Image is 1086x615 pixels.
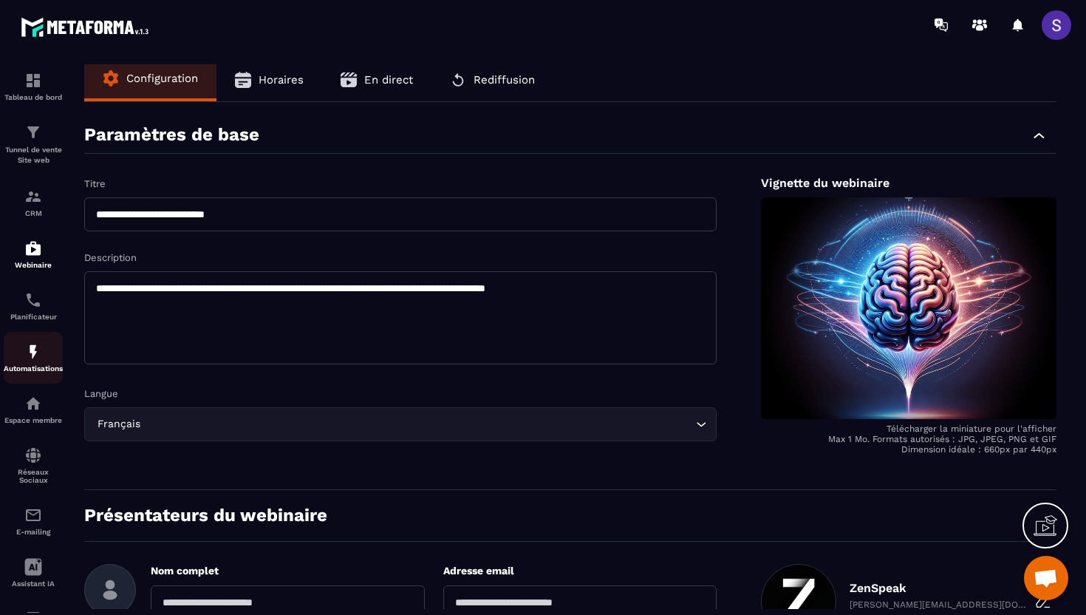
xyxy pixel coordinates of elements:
[4,313,63,321] p: Planificateur
[24,395,42,412] img: automations
[4,177,63,228] a: formationformationCRM
[84,58,216,98] button: Configuration
[259,73,304,86] span: Horaires
[322,58,431,101] button: En direct
[143,416,692,432] input: Search for option
[4,261,63,269] p: Webinaire
[850,581,1027,595] p: ZenSpeak
[84,124,259,146] p: Paramètres de base
[761,444,1056,455] p: Dimension idéale : 660px par 440px
[4,580,63,588] p: Assistant IA
[84,407,717,441] div: Search for option
[4,416,63,424] p: Espace membre
[4,112,63,177] a: formationformationTunnel de vente Site web
[24,123,42,141] img: formation
[4,528,63,536] p: E-mailing
[24,72,42,89] img: formation
[4,364,63,373] p: Automatisations
[4,332,63,384] a: automationsautomationsAutomatisations
[4,435,63,495] a: social-networksocial-networkRéseaux Sociaux
[761,424,1056,434] p: Télécharger la miniature pour l'afficher
[364,73,413,86] span: En direct
[443,564,717,578] p: Adresse email
[4,228,63,280] a: automationsautomationsWebinaire
[126,72,198,85] span: Configuration
[4,384,63,435] a: automationsautomationsEspace membre
[216,58,322,101] button: Horaires
[94,416,143,432] span: Français
[151,564,425,578] p: Nom complet
[24,188,42,205] img: formation
[4,280,63,332] a: schedulerschedulerPlanificateur
[4,495,63,547] a: emailemailE-mailing
[24,446,42,464] img: social-network
[761,434,1056,444] p: Max 1 Mo. Formats autorisés : JPG, JPEG, PNG et GIF
[431,58,553,101] button: Rediffusion
[850,599,1027,610] p: [PERSON_NAME][EMAIL_ADDRESS][DOMAIN_NAME]
[4,468,63,484] p: Réseaux Sociaux
[24,506,42,524] img: email
[474,73,535,86] span: Rediffusion
[24,343,42,361] img: automations
[4,209,63,217] p: CRM
[761,176,1056,190] p: Vignette du webinaire
[4,547,63,599] a: Assistant IA
[84,178,106,189] label: Titre
[4,61,63,112] a: formationformationTableau de bord
[24,291,42,309] img: scheduler
[84,388,118,399] label: Langue
[4,145,63,166] p: Tunnel de vente Site web
[24,239,42,257] img: automations
[84,252,137,263] label: Description
[4,93,63,101] p: Tableau de bord
[1024,556,1068,600] div: Ouvrir le chat
[21,13,154,41] img: logo
[84,505,327,526] p: Présentateurs du webinaire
